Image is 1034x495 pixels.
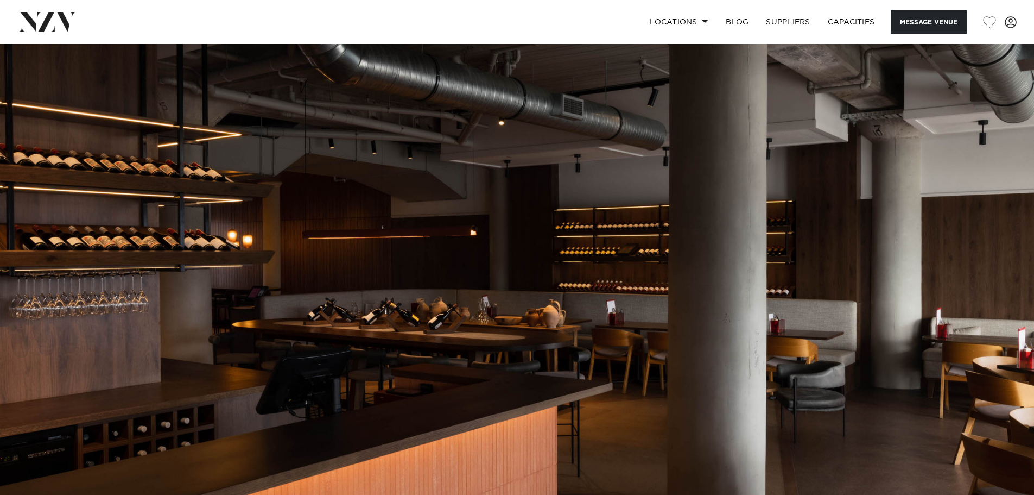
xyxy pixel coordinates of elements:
[641,10,717,34] a: Locations
[891,10,967,34] button: Message Venue
[717,10,757,34] a: BLOG
[17,12,77,32] img: nzv-logo.png
[819,10,884,34] a: Capacities
[757,10,819,34] a: SUPPLIERS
